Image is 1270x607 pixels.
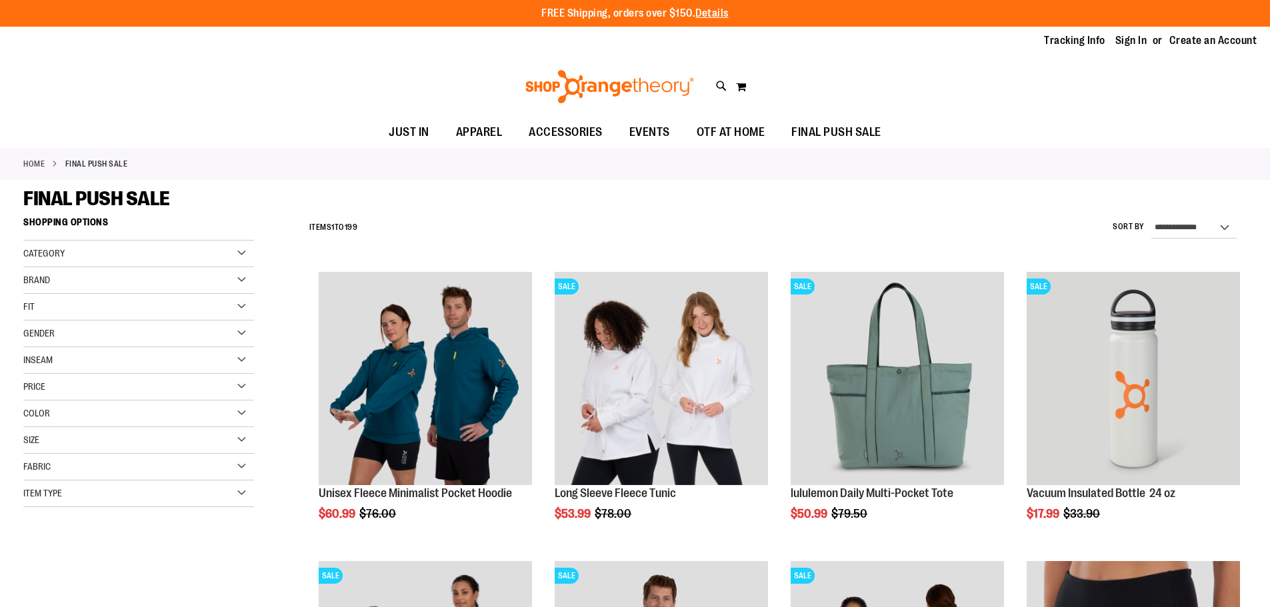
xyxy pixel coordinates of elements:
[1169,33,1257,48] a: Create an Account
[23,488,62,498] span: Item Type
[23,248,65,259] span: Category
[791,272,1004,487] a: lululemon Daily Multi-Pocket ToteSALE
[523,70,696,103] img: Shop Orangetheory
[359,507,398,520] span: $76.00
[1115,33,1147,48] a: Sign In
[683,117,779,148] a: OTF AT HOME
[831,507,869,520] span: $79.50
[23,328,55,338] span: Gender
[555,507,593,520] span: $53.99
[319,507,357,520] span: $60.99
[555,272,768,487] a: Product image for Fleece Long SleeveSALE
[23,301,35,312] span: Fit
[1027,486,1175,500] a: Vacuum Insulated Bottle 24 oz
[23,187,170,210] span: FINAL PUSH SALE
[616,117,683,148] a: EVENTS
[515,117,616,148] a: ACCESSORIES
[1044,33,1105,48] a: Tracking Info
[1027,272,1240,487] a: Vacuum Insulated Bottle 24 ozSALE
[312,265,539,554] div: product
[331,223,335,232] span: 1
[555,486,676,500] a: Long Sleeve Fleece Tunic
[555,272,768,485] img: Product image for Fleece Long Sleeve
[1113,221,1145,233] label: Sort By
[23,381,45,392] span: Price
[345,223,358,232] span: 199
[1020,265,1247,554] div: product
[548,265,775,554] div: product
[791,272,1004,485] img: lululemon Daily Multi-Pocket Tote
[23,158,45,170] a: Home
[1063,507,1102,520] span: $33.90
[791,279,815,295] span: SALE
[319,486,512,500] a: Unisex Fleece Minimalist Pocket Hoodie
[791,117,881,147] span: FINAL PUSH SALE
[319,272,532,485] img: Unisex Fleece Minimalist Pocket Hoodie
[1027,279,1051,295] span: SALE
[555,279,579,295] span: SALE
[1027,272,1240,485] img: Vacuum Insulated Bottle 24 oz
[23,354,53,365] span: Inseam
[784,265,1011,554] div: product
[23,275,50,285] span: Brand
[541,6,729,21] p: FREE Shipping, orders over $150.
[309,217,358,238] h2: Items to
[319,272,532,487] a: Unisex Fleece Minimalist Pocket Hoodie
[389,117,429,147] span: JUST IN
[695,7,729,19] a: Details
[456,117,503,147] span: APPAREL
[65,158,128,170] strong: FINAL PUSH SALE
[1027,507,1061,520] span: $17.99
[791,568,815,584] span: SALE
[23,461,51,472] span: Fabric
[791,486,953,500] a: lululemon Daily Multi-Pocket Tote
[319,568,343,584] span: SALE
[443,117,516,148] a: APPAREL
[529,117,603,147] span: ACCESSORIES
[629,117,670,147] span: EVENTS
[375,117,443,148] a: JUST IN
[23,211,254,241] strong: Shopping Options
[23,408,50,418] span: Color
[697,117,765,147] span: OTF AT HOME
[791,507,829,520] span: $50.99
[778,117,895,147] a: FINAL PUSH SALE
[555,568,579,584] span: SALE
[23,434,39,445] span: Size
[595,507,633,520] span: $78.00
